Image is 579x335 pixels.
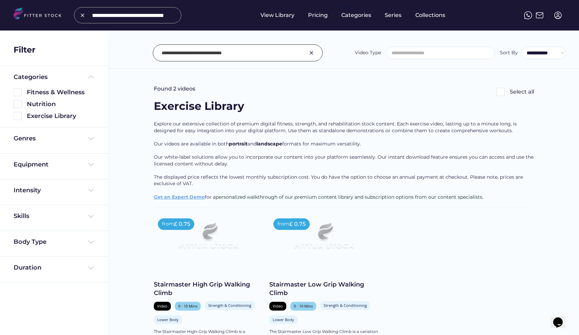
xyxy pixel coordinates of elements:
[341,3,350,10] div: fvck
[87,186,95,194] img: Frame%20%284%29.svg
[496,88,505,96] img: Rectangle%205126.svg
[536,11,544,19] img: Frame%2051.svg
[87,264,95,272] img: Frame%20%284%29.svg
[324,303,367,308] div: Strength & Conditioning
[154,121,518,134] span: Explore our extensive collection of premium digital fitness, strength, and rehabilitation stock c...
[308,12,328,19] div: Pricing
[154,280,263,297] div: Stairmaster High Grip Walking Climb
[157,303,167,309] div: Video
[14,160,49,169] div: Equipment
[154,99,244,114] div: Exercise Library
[14,7,67,21] img: LOGO.svg
[282,141,361,147] span: formats for maximum versatility.
[14,44,35,56] div: Filter
[280,214,367,263] img: Frame%2079%20%281%29.svg
[27,100,95,109] div: Nutrition
[260,12,294,19] div: View Library
[157,317,179,322] div: Lower Body
[554,11,562,19] img: profile-circle.svg
[78,11,87,19] img: Group%201000002326%202.svg
[256,141,282,147] span: landscape
[154,194,205,200] a: Get an Expert Demo
[154,85,195,93] div: Found 2 videos
[87,135,95,143] img: Frame%20%284%29.svg
[524,11,532,19] img: meteor-icons_whatsapp%20%281%29.svg
[14,100,22,108] img: Rectangle%205126.svg
[294,303,313,309] div: 0 - 10 Mins
[27,88,95,97] div: Fitness & Wellness
[341,12,371,19] div: Categories
[510,88,534,96] div: Select all
[14,263,41,272] div: Duration
[500,50,518,56] div: Sort By
[87,238,95,246] img: Frame%20%284%29.svg
[14,73,48,81] div: Categories
[14,238,47,246] div: Body Type
[14,186,41,195] div: Intensity
[87,160,95,169] img: Frame%20%284%29.svg
[415,12,445,19] div: Collections
[550,308,572,328] iframe: chat widget
[154,154,535,167] span: Our white-label solutions allow you to incorporate our content into your platform seamlessly. Our...
[307,49,315,57] img: Group%201000002326.svg
[277,221,289,228] div: from
[355,50,381,56] div: Video Type
[14,212,31,220] div: Skills
[208,303,251,308] div: Strength & Conditioning
[248,141,256,147] span: and
[216,194,483,200] span: personalized walkthrough of our premium content library and subscription options from our content...
[273,317,294,322] div: Lower Body
[154,121,534,207] div: for a
[385,12,402,19] div: Series
[14,112,22,120] img: Rectangle%205126.svg
[154,141,229,147] span: Our videos are available in both
[14,134,36,143] div: Genres
[87,73,95,81] img: Frame%20%285%29.svg
[289,220,306,228] div: £ 0.75
[14,88,22,96] img: Rectangle%205126.svg
[273,303,283,309] div: Video
[178,303,197,309] div: 0 - 10 Mins
[174,220,190,228] div: £ 0.75
[165,214,252,263] img: Frame%2079%20%281%29.svg
[27,112,95,120] div: Exercise Library
[87,212,95,220] img: Frame%20%284%29.svg
[162,221,174,228] div: from
[229,141,248,147] span: portrait
[269,280,378,297] div: Stairmaster Low Grip Walking Climb
[154,174,524,187] span: The displayed price reflects the lowest monthly subscription cost. You do have the option to choo...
